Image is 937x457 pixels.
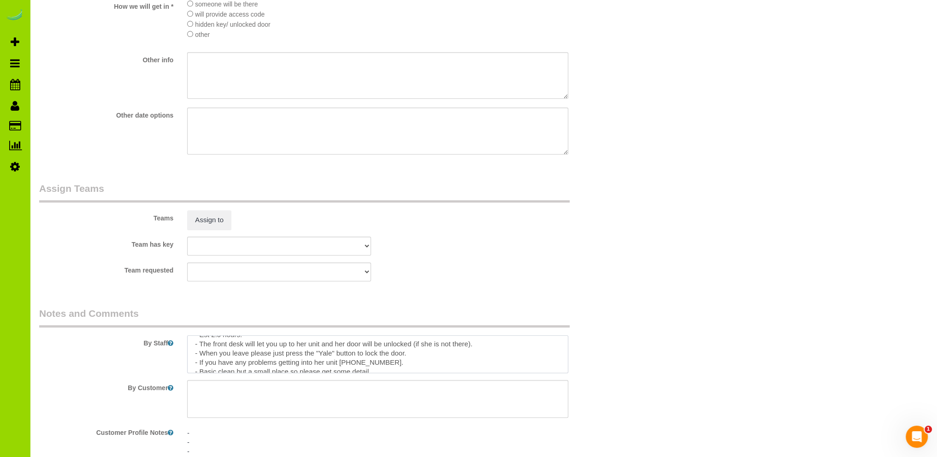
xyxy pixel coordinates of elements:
span: 1 [925,426,932,433]
label: By Staff [32,335,180,348]
legend: Notes and Comments [39,307,570,327]
label: Other date options [32,107,180,120]
label: Teams [32,210,180,223]
label: By Customer [32,380,180,392]
span: someone will be there [195,0,258,8]
span: will provide access code [195,11,265,18]
iframe: Intercom live chat [906,426,928,448]
img: Automaid Logo [6,9,24,22]
label: Team requested [32,262,180,275]
legend: Assign Teams [39,182,570,202]
label: Team has key [32,237,180,249]
label: Other info [32,52,180,65]
span: other [195,31,210,38]
label: Customer Profile Notes [32,425,180,437]
button: Assign to [187,210,231,230]
span: hidden key/ unlocked door [195,21,270,28]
